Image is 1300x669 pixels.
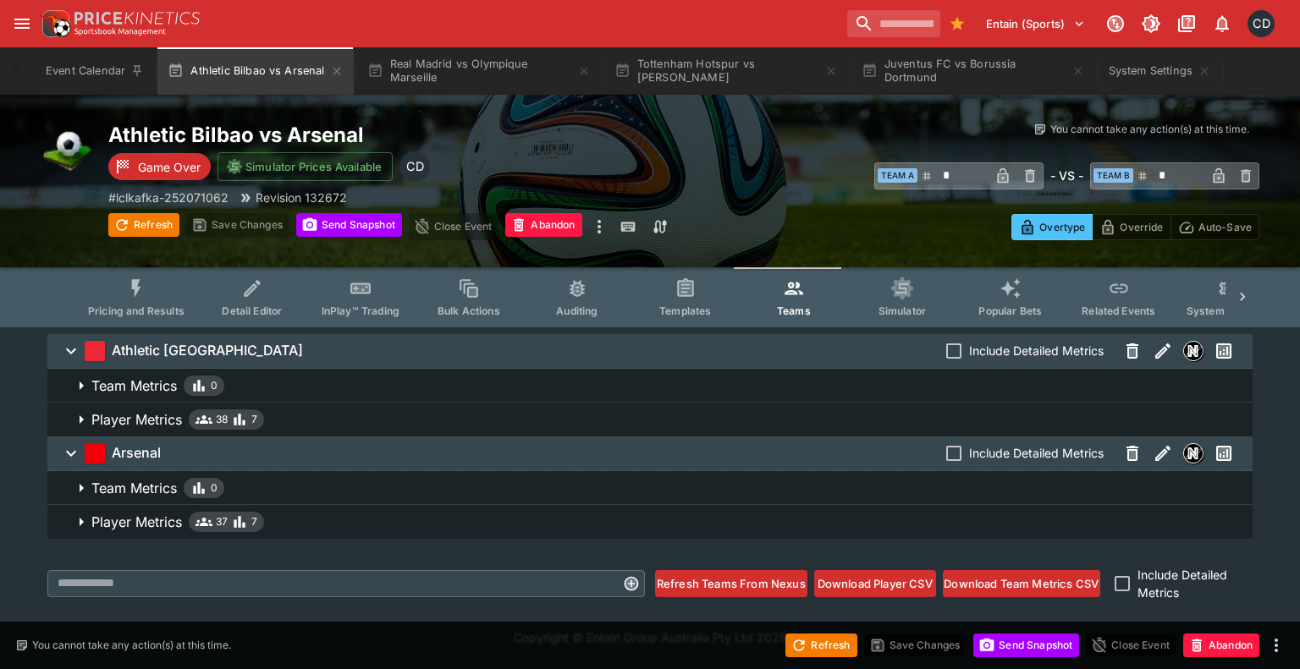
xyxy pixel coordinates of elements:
p: Team Metrics [91,478,177,498]
div: Nexus [1183,443,1204,463]
div: Nexus [1183,341,1204,361]
img: nexus.svg [1184,444,1203,463]
span: Mark an event as closed and abandoned. [505,216,581,233]
span: 0 [211,480,218,496]
button: Refresh [108,213,179,237]
p: You cannot take any action(s) at this time. [1050,122,1249,137]
span: Include Detailed Metrics [969,342,1104,359]
span: InPlay™ Trading [322,304,399,317]
span: Detail Editor [222,304,282,317]
button: Athletic [GEOGRAPHIC_DATA]Include Detailed MetricsNexusPast Performances [47,334,1253,368]
p: Game Over [138,158,201,176]
div: Event type filters [74,267,1226,327]
button: Juventus FC vs Borussia Dortmund [851,47,1095,95]
button: Player Metrics387 [47,403,1253,436]
h6: Athletic [GEOGRAPHIC_DATA] [112,342,303,359]
span: Templates [659,304,711,317]
button: Player Metrics377 [47,505,1253,539]
h2: Copy To Clipboard [108,122,684,148]
span: 37 [216,513,228,530]
button: open drawer [7,8,37,39]
button: Download Team Metrics CSV [943,570,1100,597]
button: Notifications [1207,8,1237,39]
span: 0 [211,377,218,394]
span: Popular Bets [978,304,1042,317]
img: nexus.svg [1184,342,1203,360]
span: Auditing [556,304,598,317]
p: Override [1120,218,1163,236]
button: Documentation [1171,8,1202,39]
div: Start From [1011,214,1259,240]
img: PriceKinetics Logo [37,7,71,41]
p: Overtype [1039,218,1085,236]
button: Team Metrics0 [47,369,1253,403]
p: Copy To Clipboard [108,189,229,206]
span: 7 [251,411,257,428]
button: Bookmarks [944,10,971,37]
span: Include Detailed Metrics [969,444,1104,462]
span: Pricing and Results [88,304,185,317]
p: Player Metrics [91,409,182,430]
button: Send Snapshot [296,213,402,237]
span: Related Events [1082,304,1155,317]
p: Auto-Save [1198,218,1252,236]
p: Revision 132672 [256,189,347,206]
span: 38 [216,411,228,428]
span: Simulator [879,304,926,317]
button: Abandon [505,213,581,237]
span: Include Detailed Metrics [1137,566,1253,601]
button: Athletic Bilbao vs Arsenal [157,47,353,95]
button: Refresh Teams From Nexus [655,570,807,597]
button: Past Performances [1209,438,1239,469]
button: Abandon [1183,633,1259,657]
span: Teams [777,304,811,317]
input: search [847,10,940,37]
h6: - VS - [1050,167,1083,184]
span: 7 [251,513,257,530]
button: Override [1092,214,1171,240]
button: Send Snapshot [973,633,1079,657]
div: Cameron Duffy [399,151,430,182]
img: Sportsbook Management [74,28,166,36]
button: Nexus [1178,438,1209,469]
button: more [589,213,609,240]
button: Past Performances [1209,336,1239,366]
button: Real Madrid vs Olympique Marseille [357,47,601,95]
button: Connected to PK [1100,8,1131,39]
img: PriceKinetics [74,12,200,25]
h6: Arsenal [112,444,161,462]
button: Team Metrics0 [47,471,1253,505]
button: System Settings [1099,47,1221,95]
button: Cameron Duffy [1242,5,1280,42]
div: Cameron Duffy [1248,10,1275,37]
button: Overtype [1011,214,1093,240]
span: Mark an event as closed and abandoned. [1183,635,1259,652]
button: Tottenham Hotspur vs [PERSON_NAME] [604,47,848,95]
p: Team Metrics [91,376,177,396]
span: Bulk Actions [438,304,500,317]
button: Simulator Prices Available [218,152,393,181]
button: ArsenalInclude Detailed MetricsNexusPast Performances [47,436,1253,470]
button: Toggle light/dark mode [1136,8,1166,39]
button: more [1266,635,1286,655]
button: Refresh [785,633,857,657]
button: Event Calendar [36,47,154,95]
span: Team B [1093,168,1133,183]
button: Select Tenant [976,10,1095,37]
span: System Controls [1187,304,1270,317]
p: You cannot take any action(s) at this time. [32,638,231,653]
p: Player Metrics [91,512,182,532]
button: Download Player CSV [814,570,936,597]
button: Auto-Save [1171,214,1259,240]
img: soccer.png [41,122,95,176]
span: Team A [878,168,917,183]
button: Nexus [1178,336,1209,366]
